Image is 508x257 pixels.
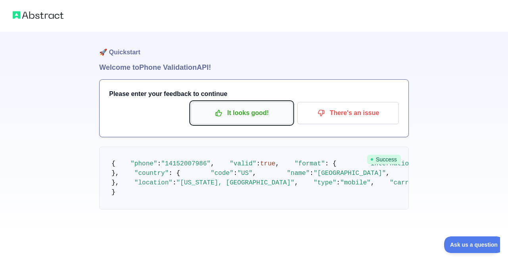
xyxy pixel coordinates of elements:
span: : [233,170,237,177]
span: "carrier" [390,179,424,186]
img: Abstract logo [13,10,63,21]
span: "location" [135,179,173,186]
span: "14152007986" [161,160,211,167]
span: "code" [211,170,234,177]
span: : [173,179,177,186]
span: : [256,160,260,167]
span: : [157,160,161,167]
span: : [337,179,341,186]
span: "valid" [230,160,256,167]
button: There's an issue [297,102,399,124]
span: , [294,179,298,186]
span: : [310,170,314,177]
span: "[US_STATE], [GEOGRAPHIC_DATA]" [176,179,294,186]
span: , [252,170,256,177]
span: , [386,170,390,177]
span: "[GEOGRAPHIC_DATA]" [314,170,386,177]
p: There's an issue [303,106,393,120]
span: , [275,160,279,167]
span: { [112,160,115,167]
span: true [260,160,275,167]
h1: 🚀 Quickstart [99,32,409,62]
span: "country" [135,170,169,177]
span: "type" [314,179,337,186]
span: "US" [237,170,252,177]
span: , [371,179,375,186]
h3: Please enter your feedback to continue [109,89,399,99]
iframe: Toggle Customer Support [444,236,500,253]
h1: Welcome to Phone Validation API! [99,62,409,73]
span: "phone" [131,160,157,167]
span: "name" [287,170,310,177]
span: : { [169,170,180,177]
span: "mobile" [340,179,371,186]
p: It looks good! [197,106,287,120]
span: : { [325,160,337,167]
span: , [211,160,215,167]
span: "international" [367,160,424,167]
span: "format" [294,160,325,167]
button: It looks good! [191,102,292,124]
span: Success [367,155,401,164]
